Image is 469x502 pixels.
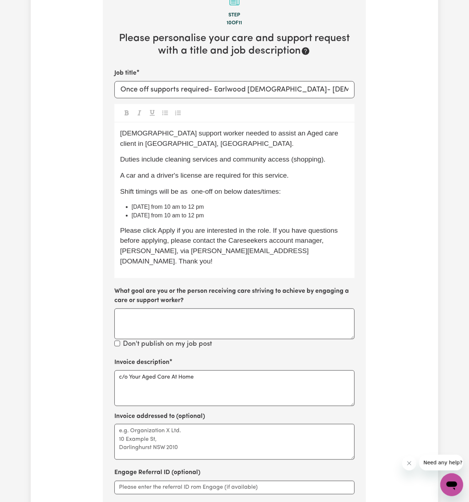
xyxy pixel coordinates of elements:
label: Engage Referral ID (optional) [114,468,201,478]
iframe: Message from company [419,455,463,471]
button: Toggle undefined [173,108,183,118]
label: What goal are you or the person receiving care striving to achieve by engaging a care or support ... [114,287,355,306]
iframe: Close message [402,456,416,471]
span: Shift timings will be as one-off on below dates/times: [120,188,281,195]
span: [DATE] from 10 am to 12 pm [132,204,204,210]
label: Invoice addressed to (optional) [114,412,205,421]
button: Toggle undefined [134,108,144,118]
h2: Please personalise your care and support request with a title and job description [114,33,355,57]
button: Toggle undefined [122,108,132,118]
button: Toggle undefined [147,108,157,118]
span: Please click Apply if you are interested in the role. If you have questions before applying, plea... [120,227,340,265]
button: Toggle undefined [160,108,170,118]
iframe: Button to launch messaging window [440,473,463,496]
span: A car and a driver's license are required for this service. [120,172,289,179]
textarea: c/o Your Aged Care At Home [114,370,355,406]
div: 10 of 11 [114,19,355,27]
input: e.g. Care worker needed in North Sydney for aged care [114,81,355,98]
label: Invoice description [114,358,169,367]
span: Duties include cleaning services and community access (shopping). [120,156,326,163]
label: Job title [114,69,137,78]
div: Step [114,11,355,19]
input: Please enter the referral ID rom Engage (if available) [114,481,355,494]
label: Don't publish on my job post [123,339,212,350]
span: [DATE] from 10 am to 12 pm [132,212,204,218]
span: [DEMOGRAPHIC_DATA] support worker needed to assist an Aged care client in [GEOGRAPHIC_DATA], [GEO... [120,129,340,147]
